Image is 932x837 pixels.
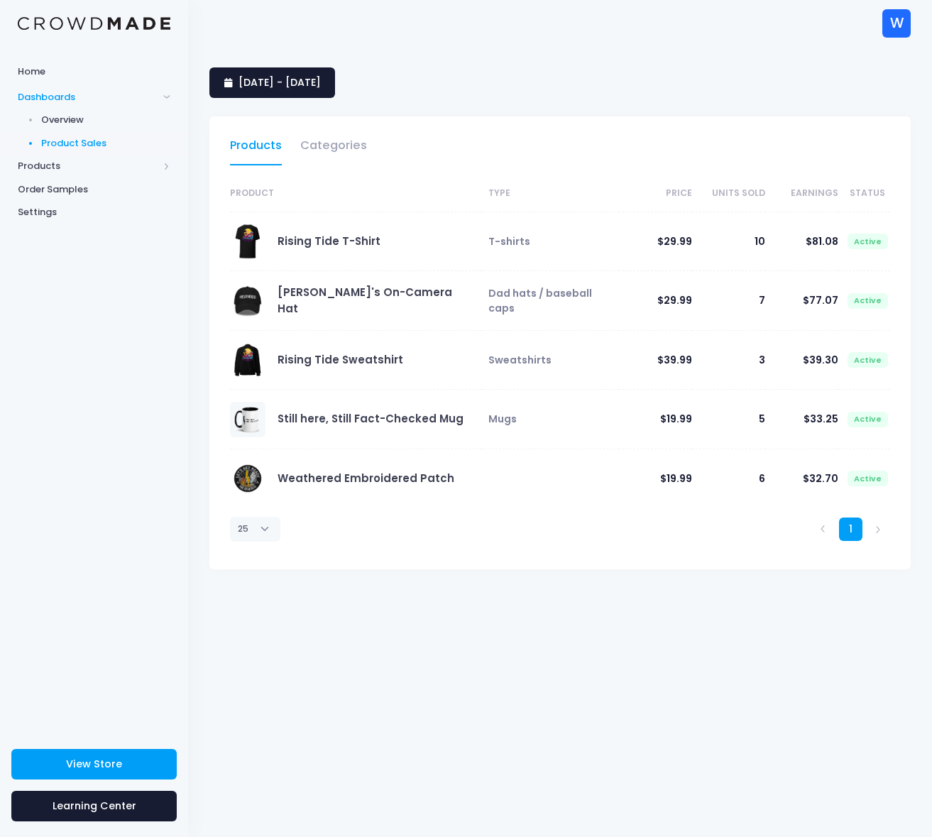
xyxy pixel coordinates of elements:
span: $33.25 [804,412,838,426]
a: Categories [300,133,367,165]
span: 3 [759,353,765,367]
th: Units Sold: activate to sort column ascending [692,175,765,212]
span: $39.99 [657,353,692,367]
div: W [882,9,911,38]
a: View Store [11,749,177,779]
span: T-shirts [488,234,530,248]
a: [PERSON_NAME]'s On-Camera Hat [278,285,452,315]
th: Status: activate to sort column ascending [838,175,889,212]
span: Active [848,352,889,368]
span: $39.30 [803,353,838,367]
span: Home [18,65,170,79]
span: Products [18,159,158,173]
a: [DATE] - [DATE] [209,67,335,98]
th: Price: activate to sort column ascending [619,175,692,212]
img: Logo [18,17,170,31]
span: Sweatshirts [488,353,552,367]
a: Still here, Still Fact-Checked Mug [278,411,464,426]
th: Type: activate to sort column ascending [481,175,619,212]
span: 6 [759,471,765,486]
span: Active [848,471,889,486]
span: Order Samples [18,182,170,197]
span: Overview [41,113,171,127]
th: Earnings: activate to sort column ascending [765,175,838,212]
span: Dad hats / baseball caps [488,286,592,315]
a: Products [230,133,282,165]
span: Learning Center [53,799,136,813]
span: $19.99 [660,412,692,426]
span: Dashboards [18,90,158,104]
span: 10 [755,234,765,248]
span: Settings [18,205,170,219]
span: View Store [66,757,122,771]
a: Learning Center [11,791,177,821]
span: $19.99 [660,471,692,486]
th: Product: activate to sort column ascending [230,175,481,212]
span: Mugs [488,412,517,426]
span: Product Sales [41,136,171,151]
span: [DATE] - [DATE] [239,75,321,89]
span: Active [848,234,889,249]
a: Weathered Embroidered Patch [278,471,454,486]
span: $29.99 [657,234,692,248]
span: 5 [759,412,765,426]
a: 1 [839,518,862,541]
a: Rising Tide T-Shirt [278,234,380,248]
span: $77.07 [803,293,838,307]
span: $32.70 [803,471,838,486]
span: Active [848,412,889,427]
span: 7 [759,293,765,307]
span: Active [848,293,889,309]
span: $29.99 [657,293,692,307]
span: $81.08 [806,234,838,248]
a: Rising Tide Sweatshirt [278,352,403,367]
